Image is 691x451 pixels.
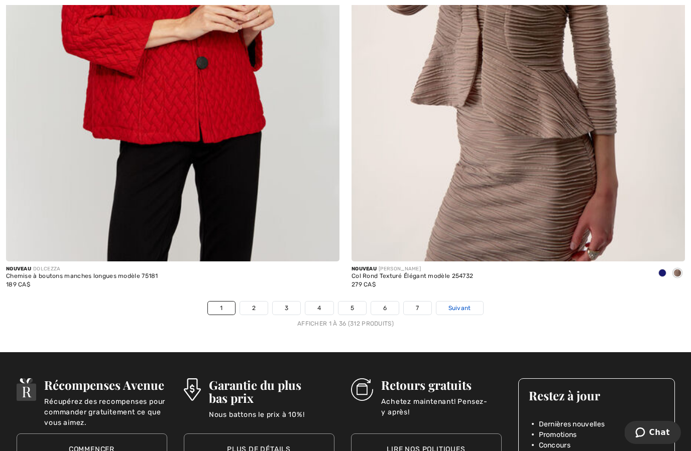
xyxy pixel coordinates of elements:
[371,302,399,315] a: 6
[404,302,431,315] a: 7
[670,265,685,282] div: Sand
[539,440,570,450] span: Concours
[17,378,37,401] img: Récompenses Avenue
[539,429,577,440] span: Promotions
[529,389,664,402] h3: Restez à jour
[448,304,471,313] span: Suivant
[44,378,167,391] h3: Récompenses Avenue
[381,378,501,391] h3: Retours gratuits
[381,396,501,416] p: Achetez maintenant! Pensez-y après!
[305,302,333,315] a: 4
[352,265,473,273] div: [PERSON_NAME]
[6,273,158,280] div: Chemise à boutons manches longues modèle 75181
[539,419,605,429] span: Dernières nouvelles
[273,302,300,315] a: 3
[209,378,334,404] h3: Garantie du plus bas prix
[184,378,201,401] img: Garantie du plus bas prix
[625,421,681,446] iframe: Ouvre un widget dans lequel vous pouvez chatter avec l’un de nos agents
[240,302,268,315] a: 2
[655,265,670,282] div: Midnight Blue
[352,273,473,280] div: Col Rond Texturé Élégant modèle 254732
[352,266,377,272] span: Nouveau
[6,266,31,272] span: Nouveau
[44,396,167,416] p: Récupérez des recompenses pour commander gratuitement ce que vous aimez.
[351,378,374,401] img: Retours gratuits
[436,302,483,315] a: Suivant
[6,265,158,273] div: DOLCEZZA
[208,302,235,315] a: 1
[209,409,334,429] p: Nous battons le prix à 10%!
[352,281,376,288] span: 279 CA$
[6,281,30,288] span: 189 CA$
[338,302,366,315] a: 5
